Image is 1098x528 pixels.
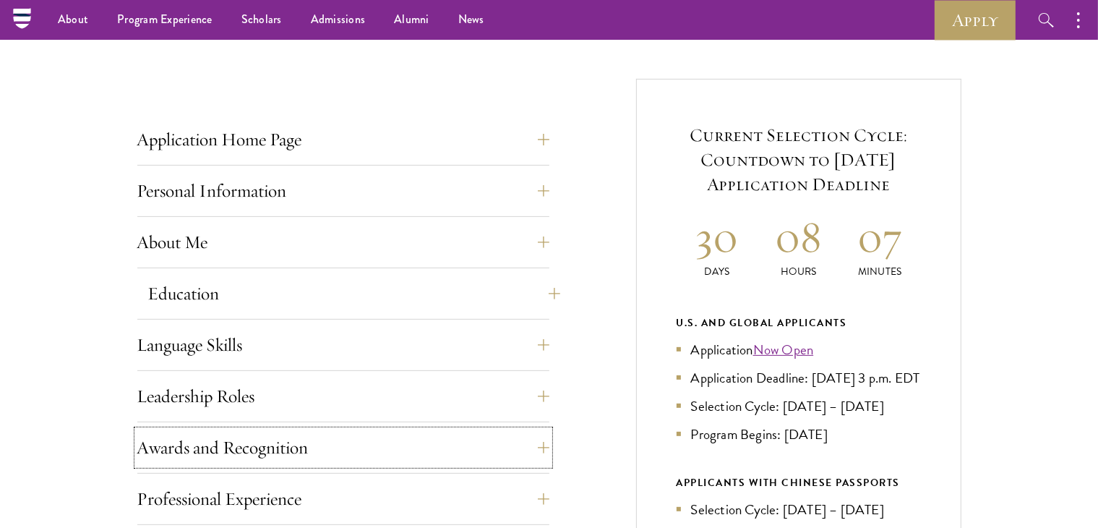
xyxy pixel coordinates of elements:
li: Application [677,339,921,360]
div: U.S. and Global Applicants [677,314,921,332]
h2: 07 [839,210,921,264]
button: Education [148,276,560,311]
li: Selection Cycle: [DATE] – [DATE] [677,396,921,417]
li: Application Deadline: [DATE] 3 p.m. EDT [677,367,921,388]
li: Program Begins: [DATE] [677,424,921,445]
div: APPLICANTS WITH CHINESE PASSPORTS [677,474,921,492]
p: Days [677,264,758,279]
a: Now Open [753,339,814,360]
button: Professional Experience [137,482,549,516]
button: About Me [137,225,549,260]
h2: 30 [677,210,758,264]
button: Leadership Roles [137,379,549,414]
p: Hours [758,264,839,279]
button: Awards and Recognition [137,430,549,465]
h2: 08 [758,210,839,264]
p: Minutes [839,264,921,279]
button: Application Home Page [137,122,549,157]
h5: Current Selection Cycle: Countdown to [DATE] Application Deadline [677,123,921,197]
button: Personal Information [137,174,549,208]
button: Language Skills [137,328,549,362]
li: Selection Cycle: [DATE] – [DATE] [677,499,921,520]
